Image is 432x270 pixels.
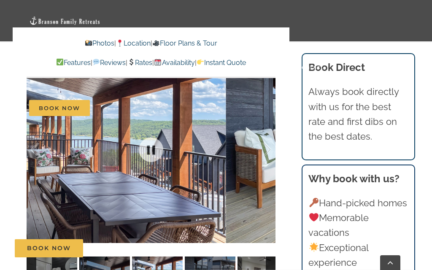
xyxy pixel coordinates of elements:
[29,16,101,26] img: Branson Family Retreats Logo
[57,59,63,65] img: ✅
[116,39,151,47] a: Location
[27,245,71,252] span: Book Now
[309,213,319,222] img: ❤️
[297,64,324,70] span: Contact
[116,40,123,46] img: 📍
[85,40,92,46] img: 📸
[308,171,408,186] h3: Why book with us?
[27,57,275,68] p: | | | |
[29,100,90,116] span: Book Now
[154,59,161,65] img: 📆
[152,39,217,47] a: Floor Plans & Tour
[128,59,135,65] img: 💲
[309,198,319,207] img: 🔑
[15,239,83,257] a: Book Now
[308,196,408,270] p: Hand-picked homes Memorable vacations Exceptional experience
[154,59,194,67] a: Availability
[127,59,152,67] a: Rates
[197,59,246,67] a: Instant Quote
[297,46,324,88] a: Contact
[197,59,204,65] img: 👉
[153,40,159,46] img: 🎥
[93,59,100,65] img: 💬
[84,39,114,47] a: Photos
[27,38,275,49] p: | |
[29,46,403,129] nav: Main Menu Sticky
[56,59,91,67] a: Features
[92,59,126,67] a: Reviews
